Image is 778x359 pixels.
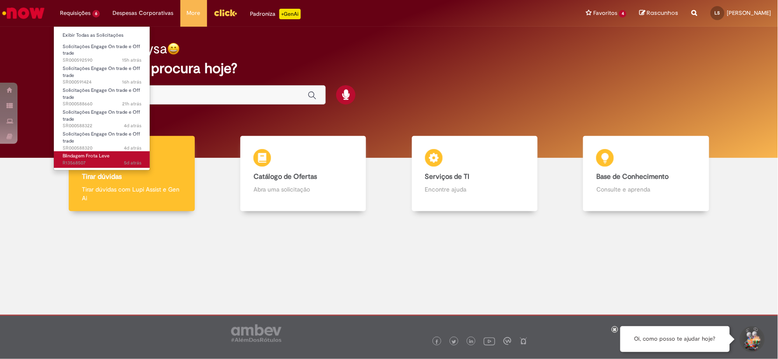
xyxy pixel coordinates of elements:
div: Padroniza [250,9,301,19]
time: 25/09/2025 18:12:40 [124,160,141,166]
a: Base de Conhecimento Consulte e aprenda [560,136,732,212]
p: Abra uma solicitação [253,185,353,194]
div: Oi, como posso te ajudar hoje? [620,326,730,352]
span: More [187,9,201,17]
a: Serviços de TI Encontre ajuda [389,136,561,212]
span: SR000588660 [63,101,141,108]
time: 29/09/2025 17:50:29 [122,57,141,63]
span: 6 [92,10,100,17]
img: logo_footer_ambev_rotulo_gray.png [231,324,282,342]
a: Aberto SR000592590 : Solicitações Engage On trade e Off trade [54,42,150,61]
span: Solicitações Engage On trade e Off trade [63,109,140,122]
span: 5d atrás [124,160,141,166]
span: 16h atrás [122,79,141,85]
b: Serviços de TI [425,172,470,181]
b: Tirar dúvidas [82,172,122,181]
span: Solicitações Engage On trade e Off trade [63,131,140,144]
span: SR000592590 [63,57,141,64]
span: SR000591424 [63,79,141,86]
img: happy-face.png [167,42,180,55]
a: Aberto SR000588660 : Solicitações Engage On trade e Off trade [54,86,150,105]
span: Rascunhos [647,9,679,17]
ul: Requisições [53,26,150,171]
p: +GenAi [279,9,301,19]
span: Requisições [60,9,91,17]
p: Consulte e aprenda [596,185,696,194]
img: click_logo_yellow_360x200.png [214,6,237,19]
span: SR000588322 [63,122,141,129]
a: Rascunhos [640,9,679,17]
span: Favoritos [593,9,617,17]
span: Despesas Corporativas [113,9,174,17]
span: SR000588320 [63,145,141,152]
img: logo_footer_linkedin.png [469,339,474,345]
button: Iniciar Conversa de Suporte [739,326,765,352]
img: logo_footer_youtube.png [484,335,495,347]
a: Catálogo de Ofertas Abra uma solicitação [218,136,389,212]
a: Aberto SR000591424 : Solicitações Engage On trade e Off trade [54,64,150,83]
a: Exibir Todas as Solicitações [54,31,150,40]
span: 21h atrás [122,101,141,107]
a: Aberto SR000588322 : Solicitações Engage On trade e Off trade [54,108,150,126]
time: 29/09/2025 11:50:28 [122,101,141,107]
span: 4d atrás [124,122,141,129]
span: [PERSON_NAME] [727,9,771,17]
span: Blindagem Frota Leve [63,153,109,159]
b: Base de Conhecimento [596,172,669,181]
img: logo_footer_workplace.png [503,337,511,345]
span: 4 [619,10,627,17]
time: 26/09/2025 09:30:56 [124,122,141,129]
span: Solicitações Engage On trade e Off trade [63,43,140,57]
a: Aberto R13568507 : Blindagem Frota Leve [54,151,150,167]
span: 4d atrás [124,145,141,151]
time: 29/09/2025 16:49:35 [122,79,141,85]
span: Solicitações Engage On trade e Off trade [63,87,140,101]
img: logo_footer_naosei.png [520,337,528,345]
img: ServiceNow [1,4,46,22]
p: Tirar dúvidas com Lupi Assist e Gen Ai [82,185,181,202]
p: Encontre ajuda [425,185,525,194]
b: Catálogo de Ofertas [253,172,317,181]
h2: O que você procura hoje? [72,61,706,76]
span: R13568507 [63,160,141,167]
img: logo_footer_facebook.png [435,340,439,344]
time: 26/09/2025 09:30:00 [124,145,141,151]
a: Tirar dúvidas Tirar dúvidas com Lupi Assist e Gen Ai [46,136,218,212]
a: Aberto SR000588320 : Solicitações Engage On trade e Off trade [54,129,150,148]
span: 15h atrás [122,57,141,63]
img: logo_footer_twitter.png [452,340,456,344]
span: LS [715,10,720,16]
span: Solicitações Engage On trade e Off trade [63,65,140,79]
